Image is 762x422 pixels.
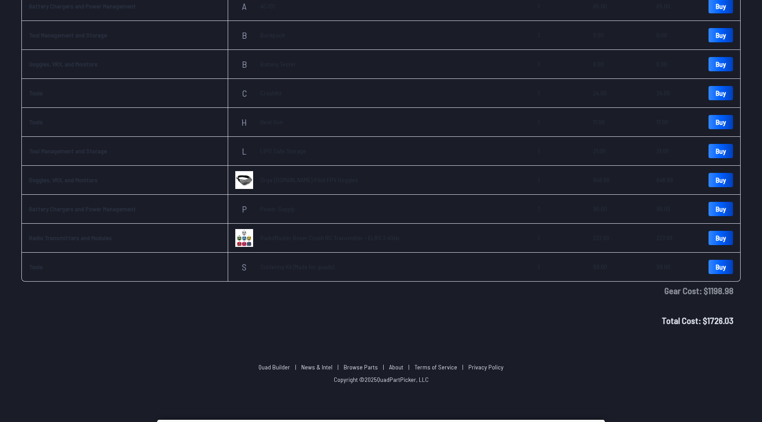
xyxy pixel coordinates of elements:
td: 99.00 [649,253,701,282]
a: Browse Parts [344,363,378,371]
a: Buy [709,57,733,71]
td: 648.99 [649,166,701,195]
span: Battery Chargers and Power Management [29,2,136,10]
span: 1 [538,147,540,155]
span: AC/DC [260,2,276,11]
span: Tools [29,89,43,97]
span: P [242,205,247,213]
span: 1 [538,263,540,270]
a: Radio Transmitters and Modules [29,234,112,242]
span: H [242,118,247,127]
td: 648.99 [586,166,649,195]
td: 90.00 [649,195,701,224]
img: image [235,229,253,247]
span: Battery Chargers and Power Management [29,205,136,213]
td: 227.99 [586,224,649,253]
a: Goggles, VRX, and Monitors [29,176,98,184]
span: Tool Management and Storage [29,147,107,155]
td: 0.00 [649,21,701,50]
a: Buy [709,86,733,100]
p: Copyright © 2025 QuadPartPicker, LLC [334,375,429,384]
span: Power Supply [260,205,295,213]
td: 6.00 [586,50,649,79]
a: Buy [709,260,733,274]
a: Orqa [DOMAIN_NAME] Pilot FPV Goggles [260,176,358,184]
a: Buy [709,144,733,158]
span: Tools [29,118,43,126]
a: News & Intel [301,363,332,371]
td: 24.00 [586,79,649,108]
span: 1 [538,60,540,68]
span: 1 [538,205,540,213]
img: image [235,171,253,189]
a: Buy [709,202,733,216]
span: Total Cost: $ 1726.03 [662,315,733,326]
span: 1 [538,89,540,97]
a: RadioMaster Boxer Crush RC Transmitter - ELRS 2.4GHz [260,234,400,242]
p: | | | | | [255,363,507,372]
span: Battery Tester [260,60,296,69]
span: 1 [538,118,540,126]
td: Gear Cost : $ 1198.98 [21,282,741,299]
span: 1 [538,176,540,184]
a: Buy [709,231,733,245]
a: About [389,363,403,371]
td: 99.00 [586,253,649,282]
td: 227.99 [649,224,701,253]
td: 21.00 [649,137,701,166]
a: Quad Builder [258,363,290,371]
td: 17.00 [586,108,649,137]
span: LiPO Safe Storage [260,147,306,156]
span: Soldering Kit (Made for quads) [260,262,334,271]
td: 24.00 [649,79,701,108]
a: Privacy Policy [468,363,504,371]
td: 90.00 [586,195,649,224]
span: C [242,89,247,98]
span: 1 [538,31,540,39]
span: Tool Management and Storage [29,31,107,39]
a: Buy [709,115,733,129]
a: Buy [709,173,733,187]
span: Goggles, VRX, and Monitors [29,60,98,68]
a: Terms of Service [414,363,457,371]
span: CrashKit [260,89,282,98]
span: Backpack [260,31,285,40]
span: 1 [538,2,540,10]
span: S [242,262,246,271]
td: 21.00 [586,137,649,166]
span: L [242,147,246,156]
span: B [242,60,247,69]
td: 6.00 [649,50,701,79]
span: A [242,2,246,11]
span: Heat Gun [260,118,283,127]
td: 17.00 [649,108,701,137]
span: 1 [538,234,540,242]
span: Tools [29,263,43,270]
span: B [242,31,247,40]
td: 0.00 [586,21,649,50]
a: Buy [709,28,733,42]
